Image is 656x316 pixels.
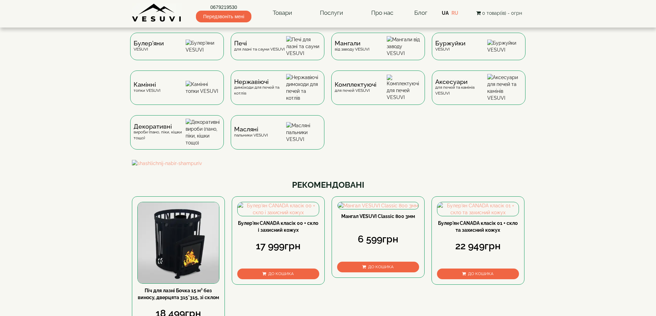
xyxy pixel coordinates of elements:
[196,4,251,11] a: 0679219530
[487,40,522,53] img: Буржуйки VESUVI
[186,119,220,146] img: Декоративні вироби (пано, піки, кішки тощо)
[134,82,160,93] div: топки VESUVI
[438,220,518,233] a: Булер'ян CANADA класік 01 + скло та захисний кожух
[138,288,219,300] a: Піч для лазні Бочка 15 м³ без виносу, дверцята 315*315, зі склом
[337,262,419,272] button: До кошика
[442,10,449,16] a: UA
[335,82,376,87] span: Комплектуючі
[313,5,350,21] a: Послуги
[437,269,519,279] button: До кошика
[234,79,286,85] span: Нержавіючі
[227,70,328,115] a: Нержавіючідимоходи для печей та котлів Нержавіючі димоходи для печей та котлів
[134,124,186,129] span: Декоративні
[335,82,376,93] div: для печей VESUVI
[428,70,529,115] a: Аксесуаридля печей та камінів VESUVI Аксесуари для печей та камінів VESUVI
[435,79,487,96] div: для печей та камінів VESUVI
[234,127,268,132] span: Масляні
[127,115,227,160] a: Декоративнівироби (пано, піки, кішки тощо) Декоративні вироби (пано, піки, кішки тощо)
[487,74,522,101] img: Аксесуари для печей та камінів VESUVI
[134,41,164,46] span: Булер'яни
[196,11,251,22] span: Передзвоніть мені
[338,202,418,209] img: Мангал VESUVI Classic 800 3мм
[234,41,285,46] span: Печі
[266,5,299,21] a: Товари
[134,82,160,87] span: Камінні
[387,36,421,57] img: Мангали від заводу VESUVI
[127,33,227,70] a: Булер'яниVESUVI Булер'яни VESUVI
[435,79,487,85] span: Аксесуари
[468,271,493,276] span: До кошика
[227,115,328,160] a: Масляніпальники VESUVI Масляні пальники VESUVI
[435,41,466,52] div: VESUVI
[335,41,369,46] span: Мангали
[437,239,519,253] div: 22 949грн
[127,70,227,115] a: Каміннітопки VESUVI Камінні топки VESUVI
[474,9,524,17] button: 0 товар(ів) - 0грн
[428,33,529,70] a: БуржуйкиVESUVI Буржуйки VESUVI
[335,41,369,52] div: від заводу VESUVI
[132,3,182,22] img: Завод VESUVI
[286,122,321,143] img: Масляні пальники VESUVI
[437,202,519,216] img: Булер'ян CANADA класік 01 + скло та захисний кожух
[286,36,321,57] img: Печі для лазні та сауни VESUVI
[286,74,321,101] img: Нержавіючі димоходи для печей та котлів
[341,214,415,219] a: Мангал VESUVI Classic 800 3мм
[435,41,466,46] span: Буржуйки
[337,232,419,246] div: 6 599грн
[227,33,328,70] a: Печідля лазні та сауни VESUVI Печі для лазні та сауни VESUVI
[234,79,286,96] div: димоходи для печей та котлів
[328,33,428,70] a: Мангаливід заводу VESUVI Мангали від заводу VESUVI
[138,202,219,283] img: Піч для лазні Бочка 15 м³ без виносу, дверцята 315*315, зі склом
[238,202,319,216] img: Булер'ян CANADA класік 00 + скло і захисний кожух
[234,127,268,138] div: пальники VESUVI
[132,160,524,167] img: shashlichnij-nabir-shampuriv
[328,70,428,115] a: Комплектуючідля печей VESUVI Комплектуючі для печей VESUVI
[186,81,220,95] img: Камінні топки VESUVI
[414,9,427,16] a: Блог
[268,271,294,276] span: До кошика
[451,10,458,16] a: RU
[368,264,394,269] span: До кошика
[237,269,319,279] button: До кошика
[482,10,522,16] span: 0 товар(ів) - 0грн
[364,5,400,21] a: Про нас
[186,40,220,53] img: Булер'яни VESUVI
[234,41,285,52] div: для лазні та сауни VESUVI
[237,239,319,253] div: 17 999грн
[387,75,421,101] img: Комплектуючі для печей VESUVI
[134,124,186,141] div: вироби (пано, піки, кішки тощо)
[238,220,318,233] a: Булер'ян CANADA класік 00 + скло і захисний кожух
[134,41,164,52] div: VESUVI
